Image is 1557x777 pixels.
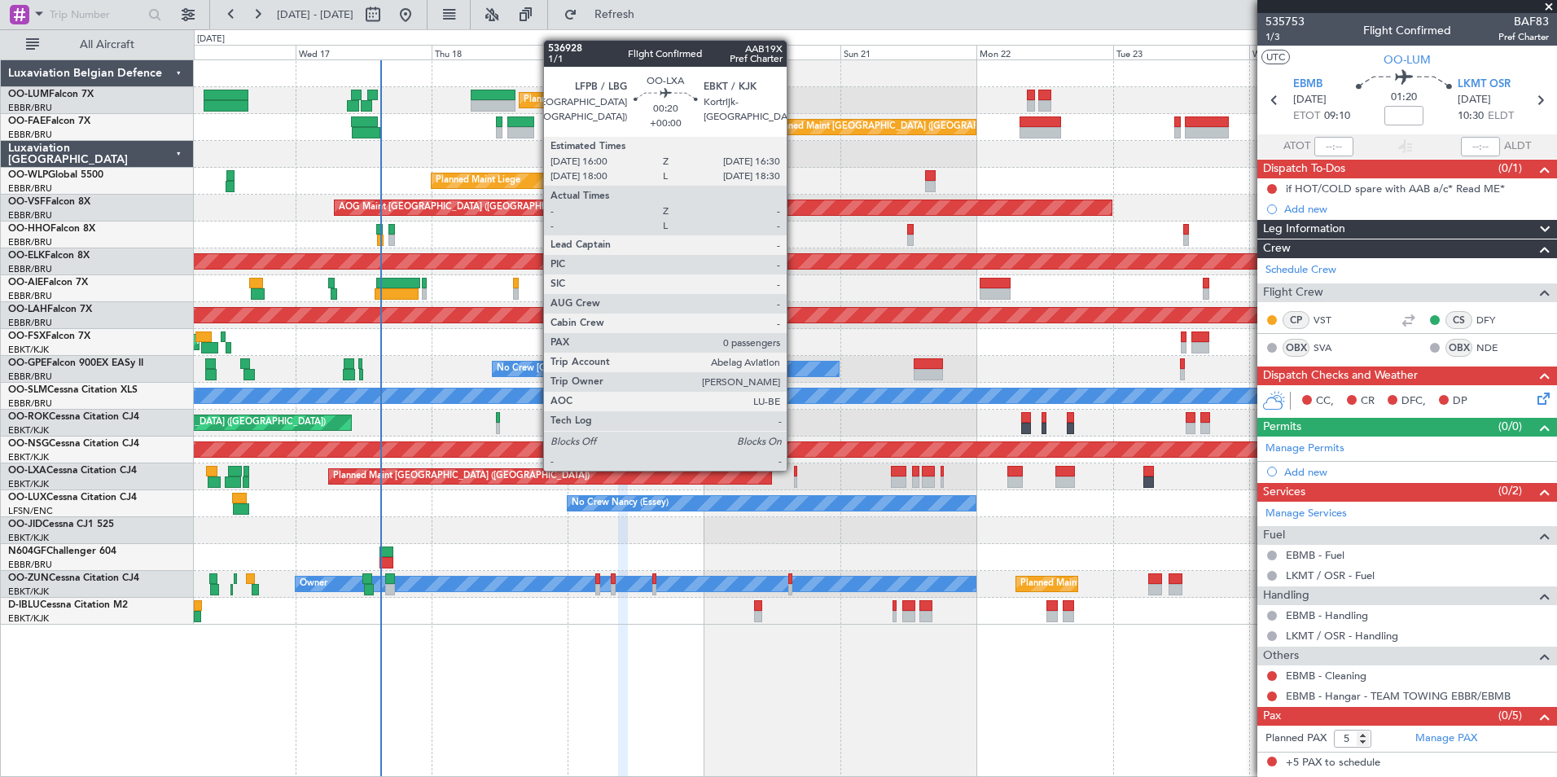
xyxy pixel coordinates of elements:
a: EBMB - Cleaning [1286,669,1366,683]
a: OO-GPEFalcon 900EX EASy II [8,358,143,368]
a: LKMT / OSR - Handling [1286,629,1398,643]
div: CS [1445,311,1472,329]
a: EBKT/KJK [8,586,49,598]
a: EBMB - Hangar - TEAM TOWING EBBR/EBMB [1286,689,1511,703]
span: 10:30 [1458,108,1484,125]
div: if HOT/COLD spare with AAB a/c* Read ME* [1286,182,1505,195]
span: Permits [1263,418,1301,437]
span: 1/3 [1265,30,1305,44]
a: Manage PAX [1415,731,1477,747]
span: OO-JID [8,520,42,529]
a: OO-FAEFalcon 7X [8,116,90,126]
a: OO-VSFFalcon 8X [8,197,90,207]
div: Owner [300,572,327,596]
a: EBBR/BRU [8,371,52,383]
span: (0/1) [1498,160,1522,177]
div: Fri 19 [568,45,704,59]
a: EBBR/BRU [8,182,52,195]
div: Planned Maint [GEOGRAPHIC_DATA] ([GEOGRAPHIC_DATA]) [69,410,326,435]
span: DFC, [1401,393,1426,410]
div: OBX [1445,339,1472,357]
div: Flight Confirmed [1363,22,1451,39]
a: EBKT/KJK [8,478,49,490]
div: Planned Maint [GEOGRAPHIC_DATA] ([GEOGRAPHIC_DATA] National) [770,115,1065,139]
a: NDE [1476,340,1513,355]
span: OO-GPE [8,358,46,368]
a: OO-ZUNCessna Citation CJ4 [8,573,139,583]
a: EBKT/KJK [8,344,49,356]
span: Services [1263,483,1305,502]
a: Manage Services [1265,506,1347,522]
span: ATOT [1283,138,1310,155]
span: CR [1361,393,1375,410]
span: [DATE] [1293,92,1327,108]
span: D-IBLU [8,600,40,610]
span: EBMB [1293,77,1322,93]
a: EBMB - Handling [1286,608,1368,622]
span: OO-LUX [8,493,46,503]
span: OO-WLP [8,170,48,180]
a: N604GFChallenger 604 [8,547,116,556]
a: OO-LAHFalcon 7X [8,305,92,314]
span: Dispatch To-Dos [1263,160,1345,178]
span: CC, [1316,393,1334,410]
span: ELDT [1488,108,1514,125]
span: +5 PAX to schedule [1286,755,1380,771]
span: OO-NSG [8,439,49,449]
a: LFSN/ENC [8,505,53,517]
a: EBMB - Fuel [1286,548,1344,562]
span: Fuel [1263,526,1285,545]
div: No Crew [GEOGRAPHIC_DATA] ([GEOGRAPHIC_DATA] National) [497,357,770,381]
a: VST [1314,313,1350,327]
label: Planned PAX [1265,731,1327,747]
a: EBBR/BRU [8,397,52,410]
span: OO-ELK [8,251,45,261]
span: Pref Charter [1498,30,1549,44]
div: Thu 18 [432,45,568,59]
span: BAF83 [1498,13,1549,30]
span: [DATE] - [DATE] [277,7,353,22]
span: N604GF [8,547,46,556]
span: 535753 [1265,13,1305,30]
a: EBBR/BRU [8,129,52,141]
span: Handling [1263,586,1309,605]
div: Mon 22 [976,45,1112,59]
div: Sat 20 [704,45,840,59]
a: EBBR/BRU [8,263,52,275]
span: OO-LAH [8,305,47,314]
div: AOG Maint Kortrijk-[GEOGRAPHIC_DATA] [197,330,375,354]
div: Sun 21 [840,45,976,59]
span: (0/5) [1498,707,1522,724]
span: Others [1263,647,1299,665]
div: Add new [1284,202,1549,216]
a: EBKT/KJK [8,424,49,437]
input: Trip Number [50,2,143,27]
span: OO-FAE [8,116,46,126]
a: OO-ELKFalcon 8X [8,251,90,261]
span: 09:10 [1324,108,1350,125]
span: OO-HHO [8,224,50,234]
span: (0/0) [1498,418,1522,435]
span: (0/2) [1498,482,1522,499]
span: Leg Information [1263,220,1345,239]
a: OO-WLPGlobal 5500 [8,170,103,180]
div: Planned Maint [GEOGRAPHIC_DATA] ([GEOGRAPHIC_DATA]) [333,464,590,489]
span: OO-LXA [8,466,46,476]
a: D-IBLUCessna Citation M2 [8,600,128,610]
span: OO-VSF [8,197,46,207]
a: OO-LXACessna Citation CJ4 [8,466,137,476]
span: [DATE] [1458,92,1491,108]
a: Schedule Crew [1265,262,1336,279]
div: OBX [1283,339,1309,357]
span: OO-SLM [8,385,47,395]
span: Pax [1263,707,1281,726]
span: 01:20 [1391,90,1417,106]
div: Planned Maint Liege [436,169,520,193]
span: OO-LUM [1384,51,1431,68]
span: OO-LUM [8,90,49,99]
a: OO-SLMCessna Citation XLS [8,385,138,395]
a: OO-HHOFalcon 8X [8,224,95,234]
a: OO-AIEFalcon 7X [8,278,88,288]
span: DP [1453,393,1467,410]
span: Dispatch Checks and Weather [1263,367,1418,385]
